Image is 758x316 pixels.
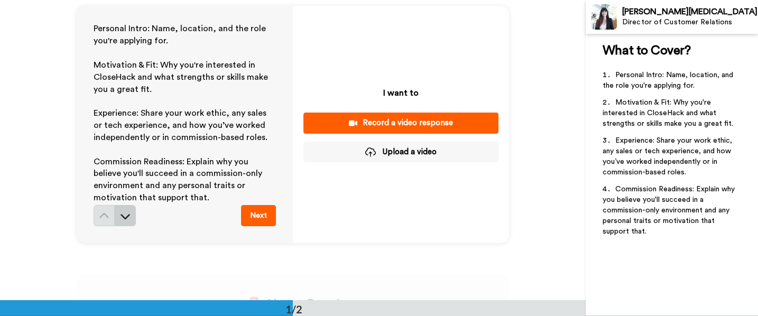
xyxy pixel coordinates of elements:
[603,71,735,89] span: Personal Intro: Name, location, and the role you're applying for.
[383,87,419,99] p: I want to
[603,185,737,235] span: Commission Readiness: Explain why you believe you'll succeed in a commission-only environment and...
[591,4,617,30] img: Profile Image
[622,7,757,17] div: [PERSON_NAME][MEDICAL_DATA]
[303,142,498,162] button: Upload a video
[94,109,269,142] span: Experience: Share your work ethic, any sales or tech experience, and how you’ve worked independen...
[603,137,734,176] span: Experience: Share your work ethic, any sales or tech experience, and how you’ve worked independen...
[241,205,276,226] button: Next
[94,61,270,94] span: Motivation & Fit: Why you're interested in CloseHack and what strengths or skills make you a grea...
[312,117,490,128] div: Record a video response
[94,24,268,45] span: Personal Intro: Name, location, and the role you're applying for.
[94,157,264,202] span: Commission Readiness: Explain why you believe you'll succeed in a commission-only environment and...
[622,18,757,27] div: Director of Customer Relations
[603,99,733,127] span: Motivation & Fit: Why you're interested in CloseHack and what strengths or skills make you a grea...
[303,113,498,133] button: Record a video response
[603,44,690,57] span: What to Cover?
